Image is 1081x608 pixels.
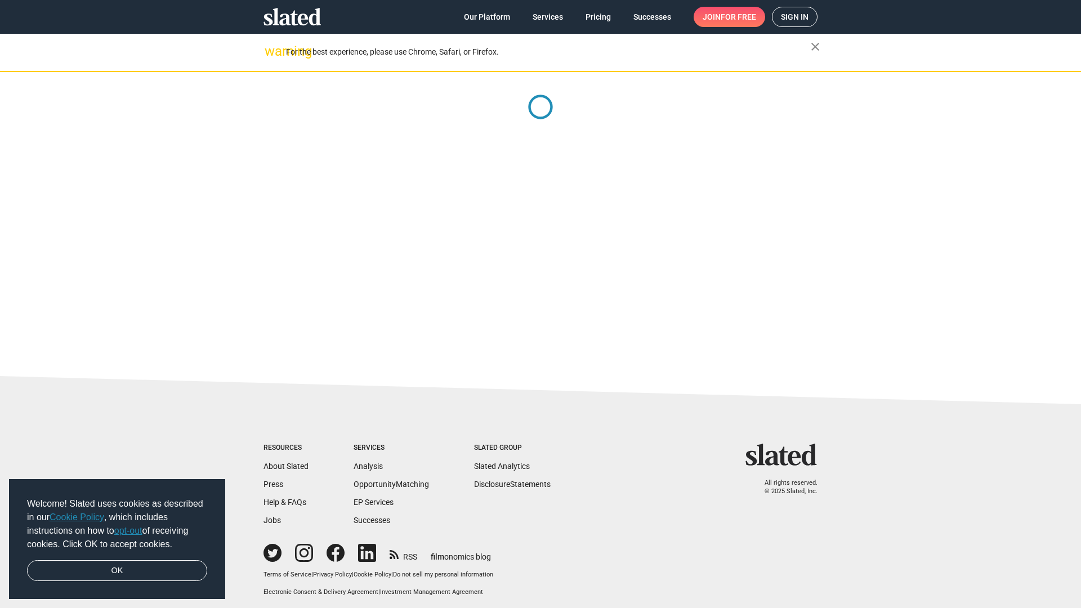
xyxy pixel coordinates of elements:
[263,571,311,578] a: Terms of Service
[263,480,283,489] a: Press
[390,545,417,562] a: RSS
[808,40,822,53] mat-icon: close
[263,588,378,596] a: Electronic Consent & Delivery Agreement
[27,497,207,551] span: Welcome! Slated uses cookies as described in our , which includes instructions on how to of recei...
[354,444,429,453] div: Services
[431,543,491,562] a: filmonomics blog
[263,444,309,453] div: Resources
[265,44,278,58] mat-icon: warning
[753,479,818,495] p: All rights reserved. © 2025 Slated, Inc.
[781,7,808,26] span: Sign in
[263,516,281,525] a: Jobs
[354,462,383,471] a: Analysis
[263,462,309,471] a: About Slated
[721,7,756,27] span: for free
[474,480,551,489] a: DisclosureStatements
[311,571,313,578] span: |
[286,44,811,60] div: For the best experience, please use Chrome, Safari, or Firefox.
[9,479,225,600] div: cookieconsent
[694,7,765,27] a: Joinfor free
[431,552,444,561] span: film
[354,571,391,578] a: Cookie Policy
[393,571,493,579] button: Do not sell my personal information
[313,571,352,578] a: Privacy Policy
[464,7,510,27] span: Our Platform
[114,526,142,535] a: opt-out
[474,444,551,453] div: Slated Group
[474,462,530,471] a: Slated Analytics
[352,571,354,578] span: |
[703,7,756,27] span: Join
[354,498,394,507] a: EP Services
[378,588,380,596] span: |
[380,588,483,596] a: Investment Management Agreement
[524,7,572,27] a: Services
[354,516,390,525] a: Successes
[455,7,519,27] a: Our Platform
[50,512,104,522] a: Cookie Policy
[391,571,393,578] span: |
[633,7,671,27] span: Successes
[354,480,429,489] a: OpportunityMatching
[263,498,306,507] a: Help & FAQs
[533,7,563,27] span: Services
[772,7,818,27] a: Sign in
[586,7,611,27] span: Pricing
[27,560,207,582] a: dismiss cookie message
[624,7,680,27] a: Successes
[577,7,620,27] a: Pricing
